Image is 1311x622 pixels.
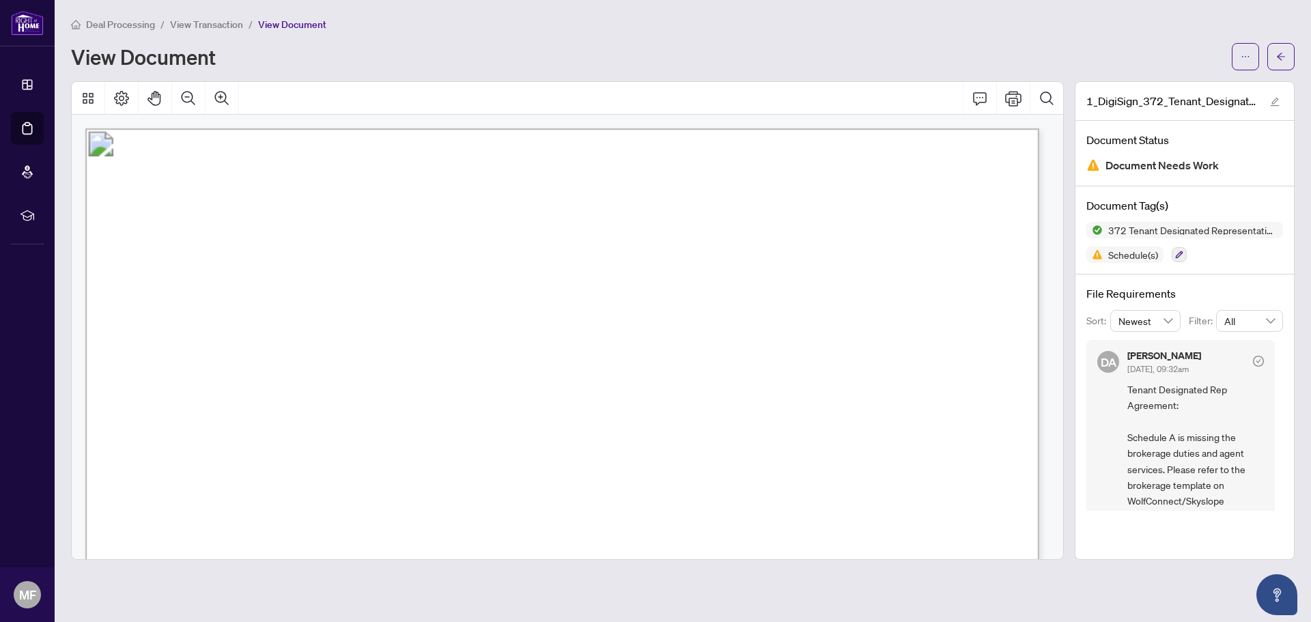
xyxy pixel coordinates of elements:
[1103,225,1283,235] span: 372 Tenant Designated Representation Agreement - Authority for Lease or Purchase
[258,18,326,31] span: View Document
[1276,52,1286,61] span: arrow-left
[1127,382,1264,509] span: Tenant Designated Rep Agreement: Schedule A is missing the brokerage duties and agent services. P...
[170,18,243,31] span: View Transaction
[160,16,165,32] li: /
[1127,351,1201,361] h5: [PERSON_NAME]
[1103,250,1164,259] span: Schedule(s)
[1241,52,1250,61] span: ellipsis
[1118,311,1173,331] span: Newest
[249,16,253,32] li: /
[1224,311,1275,331] span: All
[1086,313,1110,328] p: Sort:
[1086,285,1283,302] h4: File Requirements
[1086,197,1283,214] h4: Document Tag(s)
[71,20,81,29] span: home
[1127,364,1189,374] span: [DATE], 09:32am
[1086,132,1283,148] h4: Document Status
[1086,246,1103,263] img: Status Icon
[1253,356,1264,367] span: check-circle
[71,46,216,68] h1: View Document
[1086,158,1100,172] img: Document Status
[19,585,36,604] span: MF
[86,18,155,31] span: Deal Processing
[11,10,44,36] img: logo
[1105,156,1219,175] span: Document Needs Work
[1189,313,1216,328] p: Filter:
[1086,222,1103,238] img: Status Icon
[1086,93,1257,109] span: 1_DigiSign_372_Tenant_Designated_Representation_Agreement_-_PropTx-[PERSON_NAME].pdf
[1270,97,1280,107] span: edit
[1256,574,1297,615] button: Open asap
[1100,352,1116,371] span: DA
